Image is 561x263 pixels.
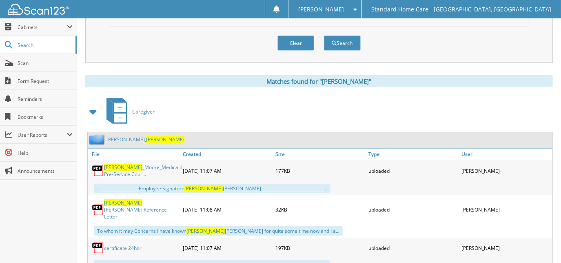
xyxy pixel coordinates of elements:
[89,134,106,145] img: folder2.png
[324,36,361,51] button: Search
[104,199,142,206] span: [PERSON_NAME]
[85,75,553,87] div: Matches found for "[PERSON_NAME]"
[106,136,184,143] a: [PERSON_NAME],[PERSON_NAME]
[18,167,73,174] span: Announcements
[459,162,552,180] div: [PERSON_NAME]
[92,204,104,216] img: PDF.png
[371,7,551,12] span: Standard Home Care - [GEOGRAPHIC_DATA], [GEOGRAPHIC_DATA]
[94,184,330,193] div: ...__________________ Employee Signature [PERSON_NAME] ______________________________...
[104,199,179,220] a: [PERSON_NAME][PERSON_NAME] Reference Letter
[8,4,69,15] img: scan123-logo-white.svg
[18,78,73,85] span: Form Request
[298,7,344,12] span: [PERSON_NAME]
[366,162,459,180] div: uploaded
[186,227,225,234] span: [PERSON_NAME]
[102,96,155,128] a: Caregiver
[274,197,367,222] div: 32KB
[277,36,314,51] button: Clear
[92,242,104,254] img: PDF.png
[459,240,552,256] div: [PERSON_NAME]
[104,164,182,178] a: [PERSON_NAME]_Moore_Medicaid Pre-Service Cour...
[181,240,274,256] div: [DATE] 11:07 AM
[181,197,274,222] div: [DATE] 11:08 AM
[18,96,73,103] span: Reminders
[459,197,552,222] div: [PERSON_NAME]
[18,24,67,31] span: Cabinets
[88,149,181,160] a: File
[104,245,142,252] a: certificate 24hor
[181,149,274,160] a: Created
[18,131,67,138] span: User Reports
[92,165,104,177] img: PDF.png
[184,185,223,192] span: [PERSON_NAME]
[146,136,184,143] span: [PERSON_NAME]
[18,149,73,156] span: Help
[181,162,274,180] div: [DATE] 11:07 AM
[520,224,561,263] iframe: Chat Widget
[366,149,459,160] a: Type
[132,108,155,115] span: Caregiver
[104,164,142,171] span: [PERSON_NAME]
[274,149,367,160] a: Size
[274,240,367,256] div: 197KB
[366,197,459,222] div: uploaded
[459,149,552,160] a: User
[94,226,343,236] div: To whom it may Concerns I have known [PERSON_NAME] for quite some time now and I a...
[18,114,73,120] span: Bookmarks
[18,60,73,67] span: Scan
[18,42,71,49] span: Search
[366,240,459,256] div: uploaded
[274,162,367,180] div: 177KB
